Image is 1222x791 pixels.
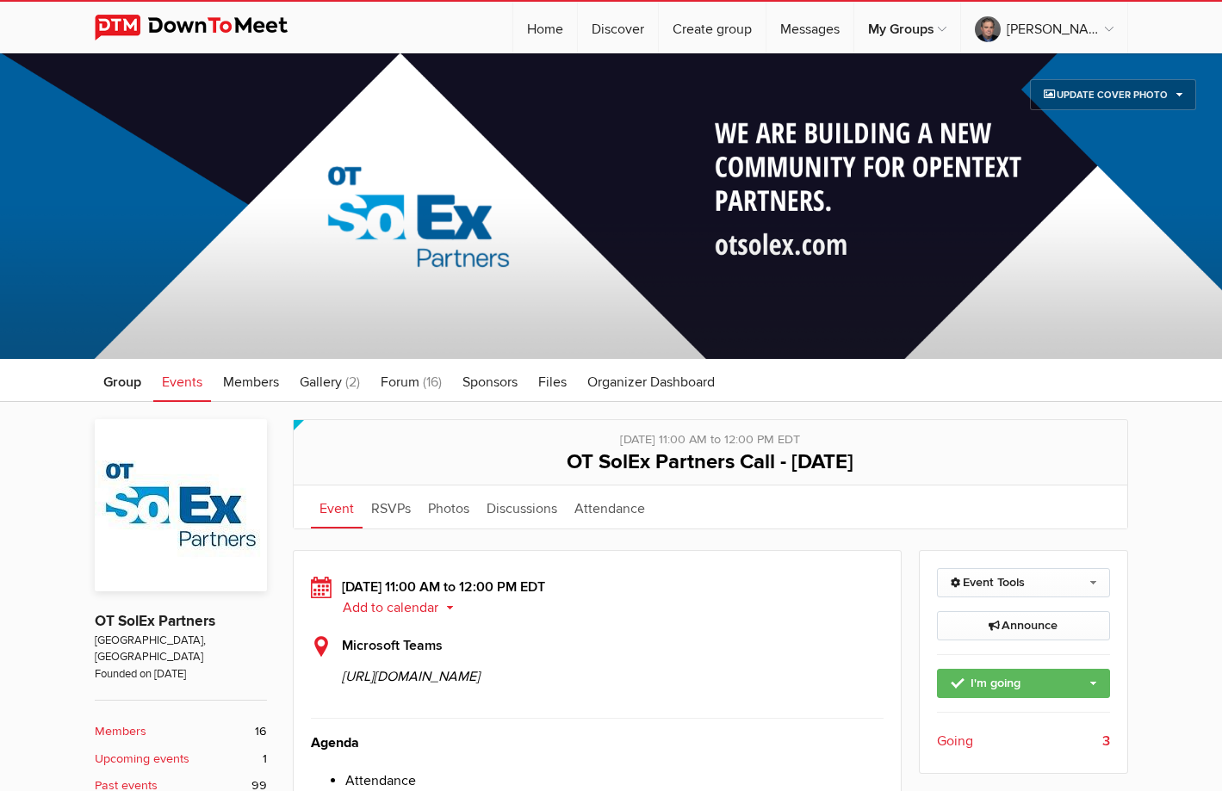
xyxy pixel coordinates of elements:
a: Announce [937,611,1110,640]
b: 3 [1102,731,1110,751]
a: Home [513,2,577,53]
span: Going [937,731,973,751]
a: [PERSON_NAME], [PERSON_NAME] [961,2,1127,53]
a: Members 16 [95,722,267,741]
a: Organizer Dashboard [579,359,723,402]
a: Forum (16) [372,359,450,402]
span: (2) [345,374,360,391]
span: 1 [263,750,267,769]
div: [DATE] 11:00 AM to 12:00 PM EDT [311,420,1110,449]
span: 16 [255,722,267,741]
span: (16) [423,374,442,391]
a: Event Tools [937,568,1110,597]
span: Sponsors [462,374,518,391]
a: Event [311,485,363,528]
a: Discover [578,2,658,53]
a: Photos [419,485,478,528]
a: Group [95,359,150,402]
a: Attendance [566,485,654,528]
span: [GEOGRAPHIC_DATA], [GEOGRAPHIC_DATA] [95,633,267,666]
b: Members [95,722,146,741]
span: Files [538,374,567,391]
img: DownToMeet [95,15,314,40]
a: My Groups [854,2,960,53]
a: Update Cover Photo [1030,79,1196,110]
span: Events [162,374,202,391]
a: Events [153,359,211,402]
b: Microsoft Teams [342,637,443,654]
a: Gallery (2) [291,359,369,402]
span: Forum [381,374,419,391]
a: Files [530,359,575,402]
a: Discussions [478,485,566,528]
a: Upcoming events 1 [95,750,267,769]
span: [URL][DOMAIN_NAME] [342,656,884,687]
a: Sponsors [454,359,526,402]
span: Organizer Dashboard [587,374,715,391]
a: Messages [766,2,853,53]
strong: Agenda [311,734,359,751]
span: Group [103,374,141,391]
img: OT SolEx Partners [95,419,267,591]
b: Upcoming events [95,750,189,769]
li: Attendance [345,770,884,791]
button: Add to calendar [342,600,467,615]
span: Members [223,374,279,391]
span: Announce [989,618,1058,633]
span: Gallery [300,374,342,391]
a: Members [214,359,288,402]
span: Founded on [DATE] [95,666,267,683]
a: RSVPs [363,485,419,528]
div: [DATE] 11:00 AM to 12:00 PM EDT [311,577,884,618]
a: Create group [659,2,766,53]
a: I'm going [937,669,1110,698]
a: OT SolEx Partners [95,612,215,630]
span: OT SolEx Partners Call - [DATE] [567,449,853,474]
